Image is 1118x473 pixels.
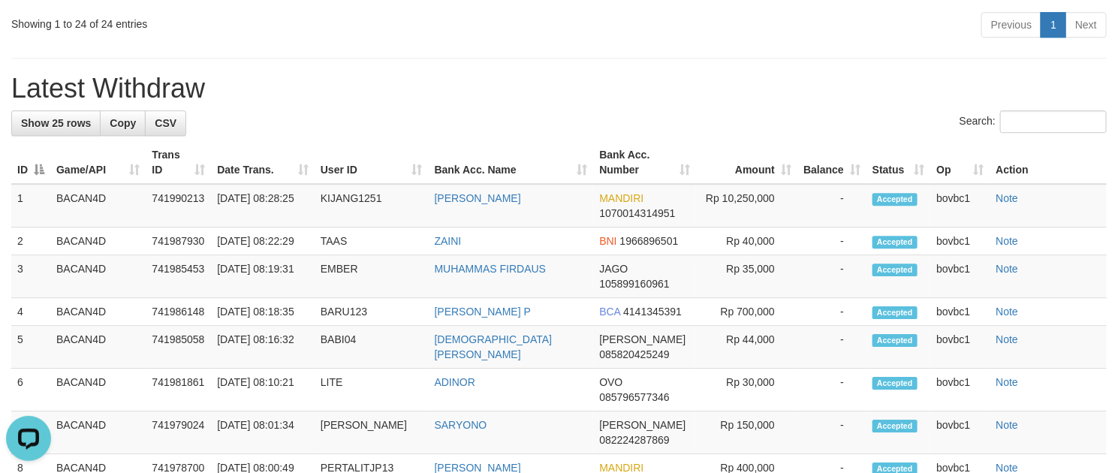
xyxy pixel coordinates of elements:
[696,255,797,298] td: Rp 35,000
[1000,110,1107,133] input: Search:
[50,227,146,255] td: BACAN4D
[797,369,866,411] td: -
[930,369,990,411] td: bovbc1
[11,298,50,326] td: 4
[11,141,50,184] th: ID: activate to sort column descending
[872,420,918,432] span: Accepted
[996,263,1018,275] a: Note
[11,326,50,369] td: 5
[11,74,1107,104] h1: Latest Withdraw
[211,184,315,227] td: [DATE] 08:28:25
[211,255,315,298] td: [DATE] 08:19:31
[435,263,547,275] a: MUHAMMAS FIRDAUS
[50,326,146,369] td: BACAN4D
[930,227,990,255] td: bovbc1
[315,255,429,298] td: EMBER
[146,298,211,326] td: 741986148
[155,117,176,129] span: CSV
[872,193,918,206] span: Accepted
[146,227,211,255] td: 741987930
[146,369,211,411] td: 741981861
[435,192,521,204] a: [PERSON_NAME]
[6,6,51,51] button: Open LiveChat chat widget
[11,110,101,136] a: Show 25 rows
[599,278,669,290] span: Copy 105899160961 to clipboard
[866,141,930,184] th: Status: activate to sort column ascending
[599,207,675,219] span: Copy 1070014314951 to clipboard
[599,348,669,360] span: Copy 085820425249 to clipboard
[50,369,146,411] td: BACAN4D
[435,419,487,431] a: SARYONO
[1041,12,1066,38] a: 1
[599,419,686,431] span: [PERSON_NAME]
[599,434,669,446] span: Copy 082224287869 to clipboard
[599,391,669,403] span: Copy 085796577346 to clipboard
[960,110,1107,133] label: Search:
[211,141,315,184] th: Date Trans.: activate to sort column ascending
[100,110,146,136] a: Copy
[872,264,918,276] span: Accepted
[315,141,429,184] th: User ID: activate to sort column ascending
[696,326,797,369] td: Rp 44,000
[435,333,553,360] a: [DEMOGRAPHIC_DATA][PERSON_NAME]
[599,192,643,204] span: MANDIRI
[872,377,918,390] span: Accepted
[50,255,146,298] td: BACAN4D
[990,141,1107,184] th: Action
[211,298,315,326] td: [DATE] 08:18:35
[797,326,866,369] td: -
[11,184,50,227] td: 1
[872,334,918,347] span: Accepted
[797,141,866,184] th: Balance: activate to sort column ascending
[211,411,315,454] td: [DATE] 08:01:34
[50,184,146,227] td: BACAN4D
[599,306,620,318] span: BCA
[315,227,429,255] td: TAAS
[620,235,679,247] span: Copy 1966896501 to clipboard
[930,141,990,184] th: Op: activate to sort column ascending
[599,263,628,275] span: JAGO
[797,227,866,255] td: -
[146,141,211,184] th: Trans ID: activate to sort column ascending
[11,369,50,411] td: 6
[50,298,146,326] td: BACAN4D
[211,326,315,369] td: [DATE] 08:16:32
[146,184,211,227] td: 741990213
[599,333,686,345] span: [PERSON_NAME]
[50,141,146,184] th: Game/API: activate to sort column ascending
[996,333,1018,345] a: Note
[996,376,1018,388] a: Note
[21,117,91,129] span: Show 25 rows
[996,306,1018,318] a: Note
[930,298,990,326] td: bovbc1
[996,419,1018,431] a: Note
[429,141,594,184] th: Bank Acc. Name: activate to sort column ascending
[797,184,866,227] td: -
[435,235,462,247] a: ZAINI
[981,12,1041,38] a: Previous
[872,236,918,249] span: Accepted
[211,227,315,255] td: [DATE] 08:22:29
[696,369,797,411] td: Rp 30,000
[315,369,429,411] td: LITE
[11,11,454,32] div: Showing 1 to 24 of 24 entries
[696,141,797,184] th: Amount: activate to sort column ascending
[146,255,211,298] td: 741985453
[696,227,797,255] td: Rp 40,000
[315,298,429,326] td: BARU123
[696,184,797,227] td: Rp 10,250,000
[930,184,990,227] td: bovbc1
[435,376,475,388] a: ADINOR
[930,255,990,298] td: bovbc1
[11,255,50,298] td: 3
[435,306,531,318] a: [PERSON_NAME] P
[930,411,990,454] td: bovbc1
[930,326,990,369] td: bovbc1
[146,326,211,369] td: 741985058
[872,306,918,319] span: Accepted
[145,110,186,136] a: CSV
[146,411,211,454] td: 741979024
[696,298,797,326] td: Rp 700,000
[797,255,866,298] td: -
[110,117,136,129] span: Copy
